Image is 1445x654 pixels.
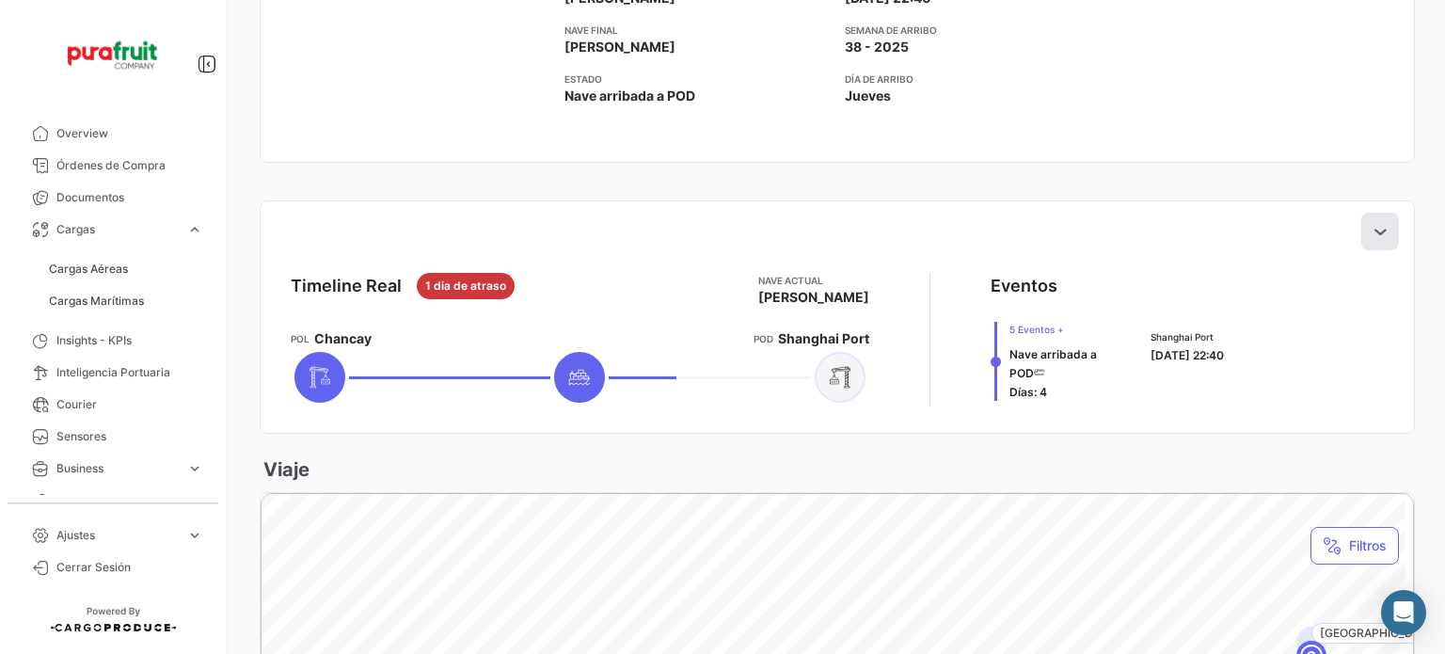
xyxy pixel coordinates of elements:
span: 38 - 2025 [845,38,909,56]
span: [PERSON_NAME] [758,288,869,307]
span: Courier [56,396,203,413]
span: Chancay [314,329,372,348]
div: Timeline Real [291,273,402,299]
a: Sensores [15,421,211,453]
span: Cargas Aéreas [49,261,128,278]
span: Estadísticas [56,492,179,509]
h3: Viaje [260,456,310,483]
a: Cargas Aéreas [41,255,211,283]
span: Insights - KPIs [56,332,203,349]
app-card-info-title: POD [754,331,773,346]
app-card-info-title: Nave final [564,23,831,38]
span: Órdenes de Compra [56,157,203,174]
span: Documentos [56,189,203,206]
div: Eventos [991,273,1057,299]
span: Nave arribada a POD [564,87,695,105]
a: Courier [15,389,211,421]
a: Inteligencia Portuaria [15,357,211,389]
span: 5 Eventos + [1009,322,1129,337]
span: Cargas [56,221,179,238]
app-card-info-title: Nave actual [758,273,869,288]
span: [DATE] 22:40 [1151,348,1224,362]
span: expand_more [186,460,203,477]
span: Shanghai Port [778,329,869,348]
span: Cargas Marítimas [49,293,144,310]
span: [PERSON_NAME] [564,38,675,56]
a: Documentos [15,182,211,214]
span: expand_more [186,492,203,509]
span: Business [56,460,179,477]
a: Órdenes de Compra [15,150,211,182]
app-card-info-title: Día de Arribo [845,72,1111,87]
a: Cargas Marítimas [41,287,211,315]
button: Filtros [1310,527,1399,565]
span: Nave arribada a POD [1009,347,1097,380]
span: 1 dia de atraso [425,278,506,295]
span: Shanghai Port [1151,329,1224,344]
span: expand_more [186,527,203,544]
a: Insights - KPIs [15,325,211,357]
app-card-info-title: Estado [564,72,831,87]
span: Jueves [845,87,891,105]
app-card-info-title: Semana de Arribo [845,23,1111,38]
span: Ajustes [56,527,179,544]
app-card-info-title: POL [291,331,310,346]
span: Overview [56,125,203,142]
span: Sensores [56,428,203,445]
span: Días: 4 [1009,385,1047,399]
span: Inteligencia Portuaria [56,364,203,381]
img: Logo+PuraFruit.png [66,23,160,88]
span: Cerrar Sesión [56,559,203,576]
a: Overview [15,118,211,150]
div: Abrir Intercom Messenger [1381,590,1426,635]
span: expand_more [186,221,203,238]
